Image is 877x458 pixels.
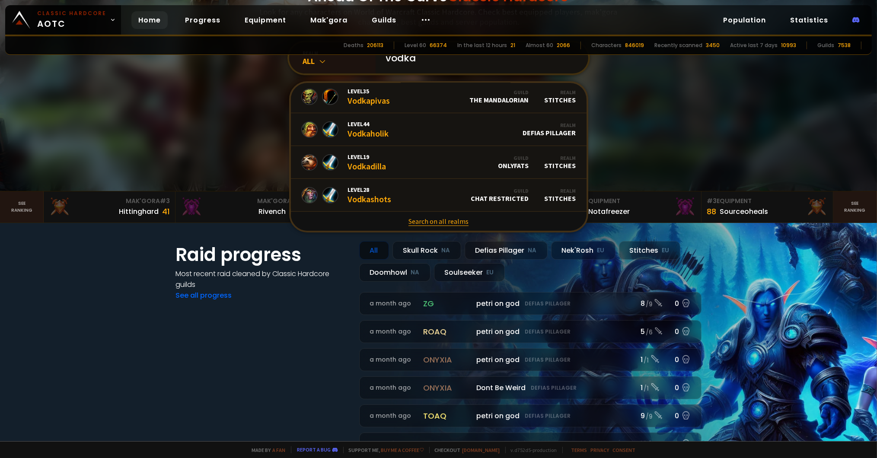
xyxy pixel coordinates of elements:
[817,41,834,49] div: Guilds
[176,290,232,300] a: See all progress
[365,11,403,29] a: Guilds
[662,246,670,255] small: EU
[303,11,354,29] a: Mak'gora
[348,153,386,161] span: Level 19
[545,89,576,95] div: Realm
[551,241,615,260] div: Nek'Rosh
[359,376,702,399] a: a month agoonyxiaDont Be WeirdDefias Pillager1 /10
[405,41,426,49] div: Level 60
[160,197,170,205] span: # 3
[570,191,702,223] a: #2Equipment88Notafreezer
[181,197,301,206] div: Mak'Gora
[348,153,386,172] div: Vodkadilla
[381,447,424,453] a: Buy me a coffee
[348,120,389,128] span: Level 44
[707,197,827,206] div: Equipment
[359,263,431,282] div: Doomhowl
[619,241,680,260] div: Stitches
[591,41,622,49] div: Characters
[359,348,702,371] a: a month agoonyxiapetri on godDefias Pillager1 /10
[545,155,576,170] div: Stitches
[176,268,349,290] h4: Most recent raid cleaned by Classic Hardcore guilds
[526,41,553,49] div: Almost 60
[297,446,331,453] a: Report a bug
[5,5,121,35] a: Classic HardcoreAOTC
[291,146,587,179] a: Level19VodkadillaGuildONLYFATSRealmStitches
[359,292,702,315] a: a month agozgpetri on godDefias Pillager8 /90
[706,41,720,49] div: 3450
[625,41,644,49] div: 846019
[588,206,630,217] div: Notafreezer
[545,89,576,104] div: Stitches
[434,263,505,282] div: Soulseeker
[359,404,702,427] a: a month agotoaqpetri on godDefias Pillager9 /90
[381,42,578,73] input: Search a character...
[702,191,833,223] a: #3Equipment88Sourceoheals
[523,122,576,128] div: Realm
[238,11,293,29] a: Equipment
[291,179,587,212] a: Level28VodkashotsGuildCHAT RESTRICTEDRealmStitches
[545,155,576,161] div: Realm
[557,41,570,49] div: 2066
[716,11,773,29] a: Population
[838,41,851,49] div: 7538
[720,206,768,217] div: Sourceoheals
[348,87,390,95] span: Level 35
[258,206,286,217] div: Rivench
[291,113,587,146] a: Level44VodkaholikRealmDefias Pillager
[176,241,349,268] h1: Raid progress
[707,206,716,217] div: 88
[430,41,447,49] div: 66374
[392,241,461,260] div: Skull Rock
[571,447,587,453] a: Terms
[707,197,717,205] span: # 3
[411,268,420,277] small: NA
[545,188,576,194] div: Realm
[359,433,702,455] a: a month agonaxDont Be WeirdDefias Pillager12 /150
[344,41,364,49] div: Deaths
[470,89,529,104] div: The Mandalorian
[654,41,702,49] div: Recently scanned
[457,41,507,49] div: In the last 12 hours
[505,447,557,453] span: v. d752d5 - production
[781,41,796,49] div: 10993
[359,241,389,260] div: All
[470,89,529,95] div: Guild
[175,191,307,223] a: Mak'Gora#2Rivench100
[783,11,835,29] a: Statistics
[247,447,286,453] span: Made by
[119,206,159,217] div: Hittinghard
[545,188,576,203] div: Stitches
[597,246,605,255] small: EU
[591,447,609,453] a: Privacy
[131,11,168,29] a: Home
[44,191,175,223] a: Mak'Gora#3Hittinghard41
[37,10,106,30] span: AOTC
[348,120,389,139] div: Vodkaholik
[367,41,383,49] div: 206113
[303,56,376,66] div: All
[575,197,696,206] div: Equipment
[348,186,392,194] span: Level 28
[348,87,390,106] div: Vodkapivas
[465,241,548,260] div: Defias Pillager
[273,447,286,453] a: a fan
[178,11,227,29] a: Progress
[833,191,877,223] a: Seeranking
[359,320,702,343] a: a month agoroaqpetri on godDefias Pillager5 /60
[348,186,392,204] div: Vodkashots
[613,447,636,453] a: Consent
[462,447,500,453] a: [DOMAIN_NAME]
[730,41,778,49] div: Active last 7 days
[471,188,529,194] div: Guild
[49,197,169,206] div: Mak'Gora
[442,246,450,255] small: NA
[429,447,500,453] span: Checkout
[487,268,494,277] small: EU
[343,447,424,453] span: Support me,
[37,10,106,17] small: Classic Hardcore
[498,155,529,170] div: ONLYFATS
[471,188,529,203] div: CHAT RESTRICTED
[162,206,170,217] div: 41
[528,246,537,255] small: NA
